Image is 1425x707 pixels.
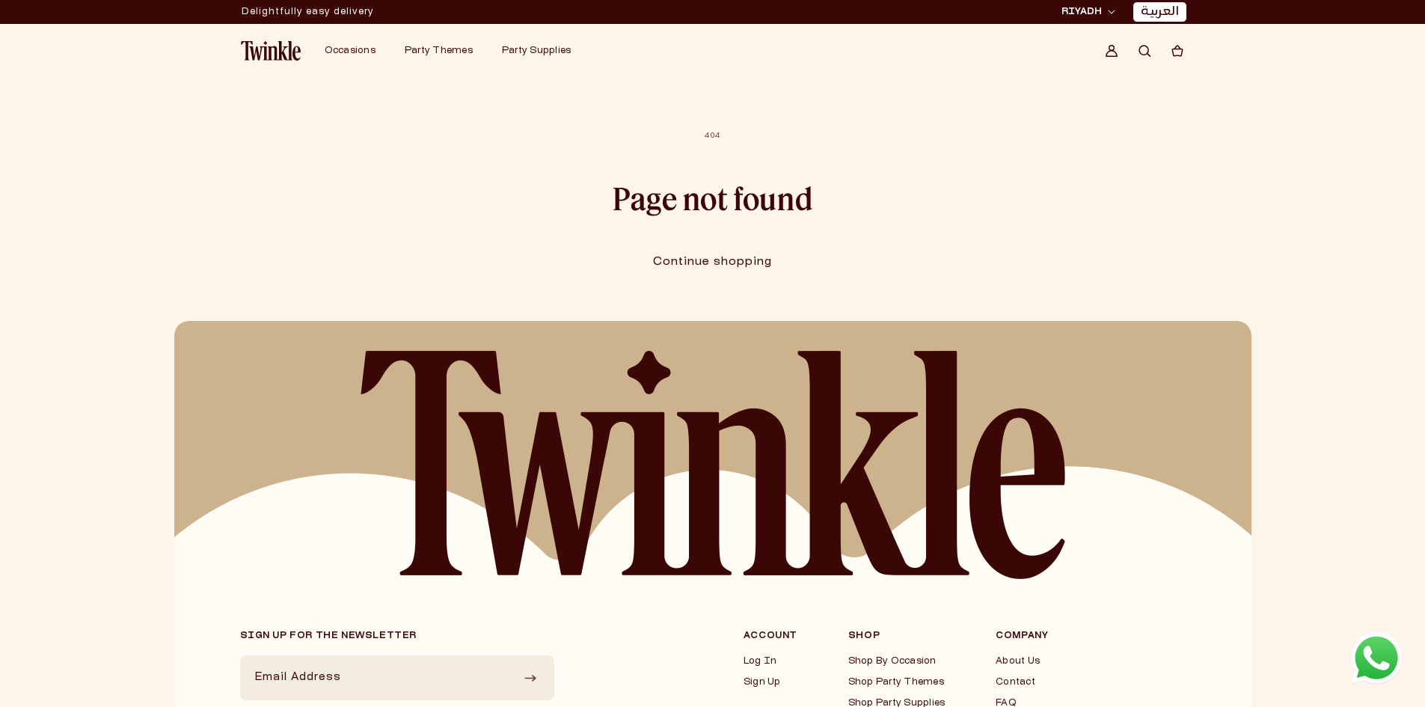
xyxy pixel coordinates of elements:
[316,36,396,66] summary: Occasions
[405,46,473,55] span: Party Themes
[325,45,376,57] a: Occasions
[996,655,1154,667] a: About Us
[241,179,1185,218] h1: Page not found
[996,676,1154,688] a: Contact
[325,46,376,55] span: Occasions
[502,45,571,57] a: Party Supplies
[848,676,946,688] a: Shop Party Themes
[744,631,797,640] h3: Account
[1061,5,1102,19] span: RIYADH
[744,655,797,667] a: Log In
[848,655,946,667] a: Shop By Occasion
[1057,4,1120,19] button: RIYADH
[848,631,946,640] h3: Shop
[744,676,797,688] a: Sign Up
[1141,4,1179,20] a: العربية
[493,36,592,66] summary: Party Supplies
[1128,34,1161,67] summary: Search
[502,46,571,55] span: Party Supplies
[242,1,374,23] div: Announcement
[996,631,1154,640] h3: Company
[514,655,547,700] button: Subscribe
[241,130,1185,141] p: 404
[240,631,554,640] h2: Sign up for the newsletter
[242,1,374,23] p: Delightfully easy delivery
[405,45,473,57] a: Party Themes
[631,255,794,269] a: Continue shopping
[396,36,493,66] summary: Party Themes
[241,41,301,61] img: Twinkle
